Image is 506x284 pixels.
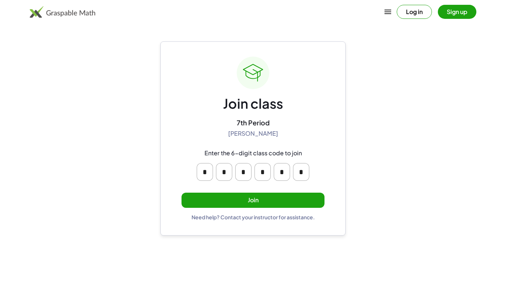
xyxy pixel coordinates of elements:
div: 7th Period [237,118,270,127]
div: Enter the 6-digit class code to join [204,149,302,157]
div: [PERSON_NAME] [228,130,278,138]
button: Join [182,193,324,208]
input: Please enter OTP character 6 [293,163,309,181]
button: Sign up [438,5,476,19]
button: Log in [397,5,432,19]
div: Need help? Contact your instructor for assistance. [192,214,315,220]
input: Please enter OTP character 1 [197,163,213,181]
input: Please enter OTP character 5 [274,163,290,181]
div: Join class [223,95,283,112]
input: Please enter OTP character 2 [216,163,232,181]
input: Please enter OTP character 4 [254,163,271,181]
input: Please enter OTP character 3 [235,163,252,181]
